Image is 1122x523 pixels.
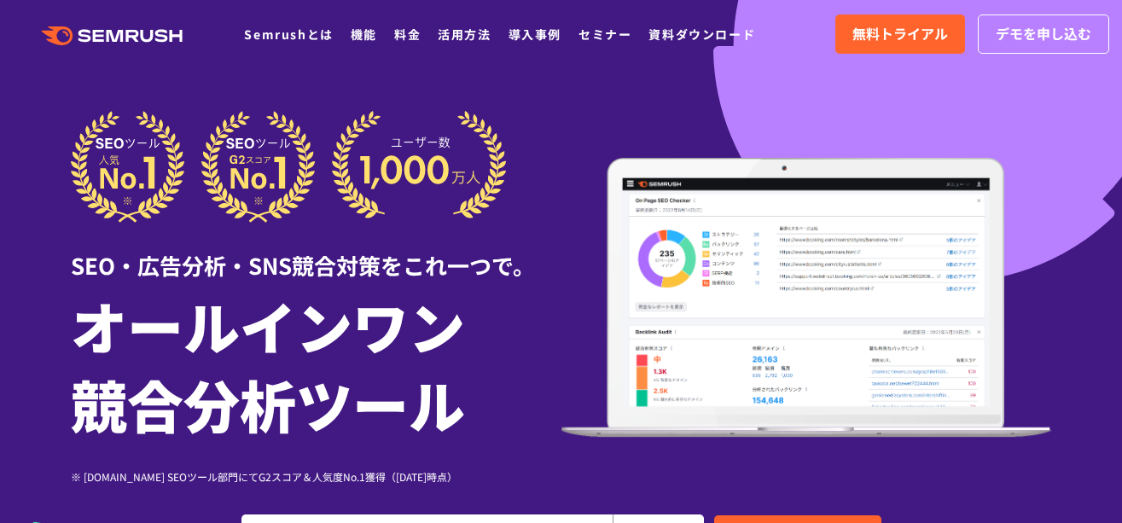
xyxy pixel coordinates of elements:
[852,23,948,45] span: 無料トライアル
[978,15,1109,54] a: デモを申し込む
[996,23,1091,45] span: デモを申し込む
[394,26,421,43] a: 料金
[71,286,561,443] h1: オールインワン 競合分析ツール
[835,15,965,54] a: 無料トライアル
[244,26,333,43] a: Semrushとは
[351,26,377,43] a: 機能
[648,26,755,43] a: 資料ダウンロード
[71,223,561,282] div: SEO・広告分析・SNS競合対策をこれ一つで。
[71,468,561,485] div: ※ [DOMAIN_NAME] SEOツール部門にてG2スコア＆人気度No.1獲得（[DATE]時点）
[438,26,491,43] a: 活用方法
[509,26,561,43] a: 導入事例
[578,26,631,43] a: セミナー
